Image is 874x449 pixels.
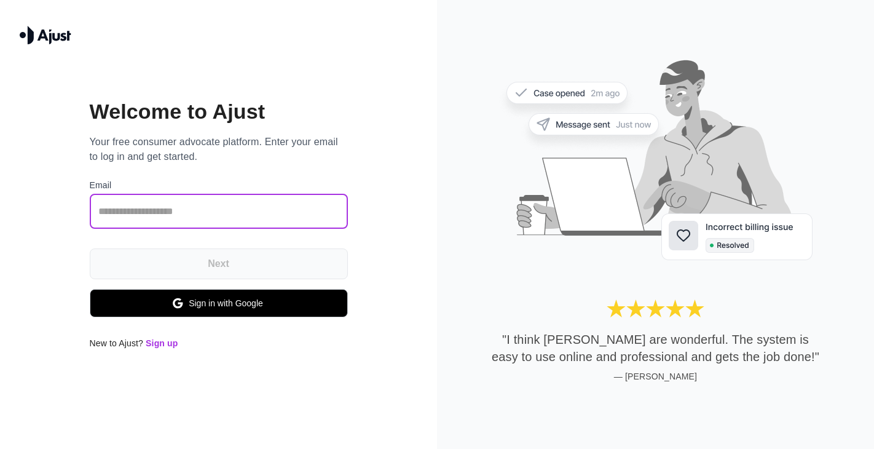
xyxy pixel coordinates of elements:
img: 5 stars [606,300,705,319]
p: "I think [PERSON_NAME] are wonderful. The system is easy to use online and professional and gets ... [489,331,823,365]
img: Ajust [20,26,71,44]
p: — [PERSON_NAME] [489,370,823,383]
p: Your free consumer advocate platform. Enter your email to log in and get started. [90,135,348,164]
a: Sign up [146,338,178,348]
h4: Welcome to Ajust [90,99,348,125]
button: Sign in with Google [90,289,348,318]
img: Signup now [499,58,813,280]
p: Email [90,179,348,192]
p: New to Ajust? [90,337,348,350]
